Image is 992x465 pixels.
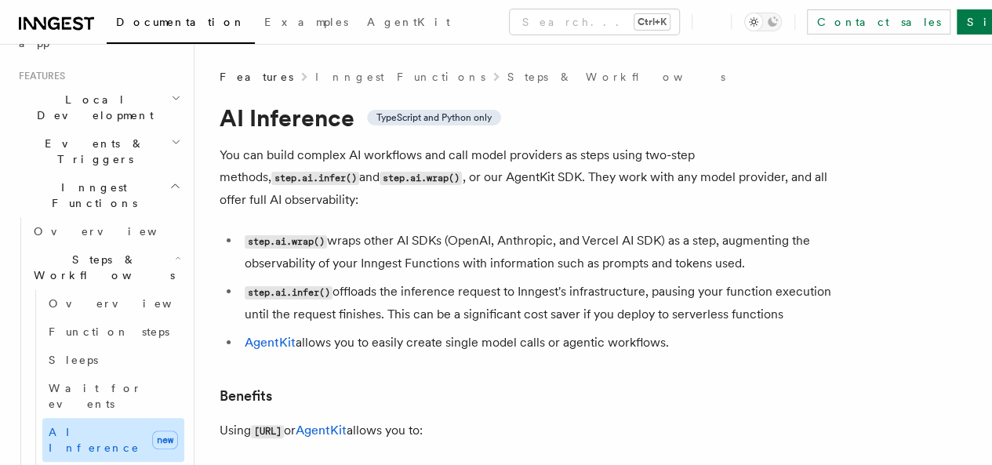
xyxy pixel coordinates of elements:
[255,5,358,42] a: Examples
[315,69,485,85] a: Inngest Functions
[13,129,184,173] button: Events & Triggers
[245,235,327,249] code: step.ai.wrap()
[744,13,782,31] button: Toggle dark mode
[49,382,142,410] span: Wait for events
[220,420,847,442] p: Using or allows you to:
[27,217,184,245] a: Overview
[107,5,255,44] a: Documentation
[49,325,169,338] span: Function steps
[296,423,347,438] a: AgentKit
[358,5,460,42] a: AgentKit
[264,16,348,28] span: Examples
[34,225,195,238] span: Overview
[507,69,725,85] a: Steps & Workflows
[13,85,184,129] button: Local Development
[245,335,296,350] a: AgentKit
[367,16,450,28] span: AgentKit
[380,172,462,185] code: step.ai.wrap()
[251,425,284,438] code: [URL]
[152,430,178,449] span: new
[220,144,847,211] p: You can build complex AI workflows and call model providers as steps using two-step methods, and ...
[27,245,184,289] button: Steps & Workflows
[13,70,65,82] span: Features
[42,318,184,346] a: Function steps
[240,281,847,325] li: offloads the inference request to Inngest's infrastructure, pausing your function execution until...
[27,252,175,283] span: Steps & Workflows
[42,418,184,462] a: AI Inferencenew
[240,230,847,274] li: wraps other AI SDKs (OpenAI, Anthropic, and Vercel AI SDK) as a step, augmenting the observabilit...
[220,385,272,407] a: Benefits
[807,9,950,35] a: Contact sales
[240,332,847,354] li: allows you to easily create single model calls or agentic workflows.
[13,136,171,167] span: Events & Triggers
[245,286,332,300] code: step.ai.infer()
[634,14,670,30] kbd: Ctrl+K
[13,173,184,217] button: Inngest Functions
[220,104,847,132] h1: AI Inference
[49,354,98,366] span: Sleeps
[510,9,679,35] button: Search...Ctrl+K
[376,111,492,124] span: TypeScript and Python only
[42,289,184,318] a: Overview
[220,69,293,85] span: Features
[49,426,140,454] span: AI Inference
[42,346,184,374] a: Sleeps
[13,180,169,211] span: Inngest Functions
[13,92,171,123] span: Local Development
[116,16,245,28] span: Documentation
[271,172,359,185] code: step.ai.infer()
[49,297,210,310] span: Overview
[42,374,184,418] a: Wait for events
